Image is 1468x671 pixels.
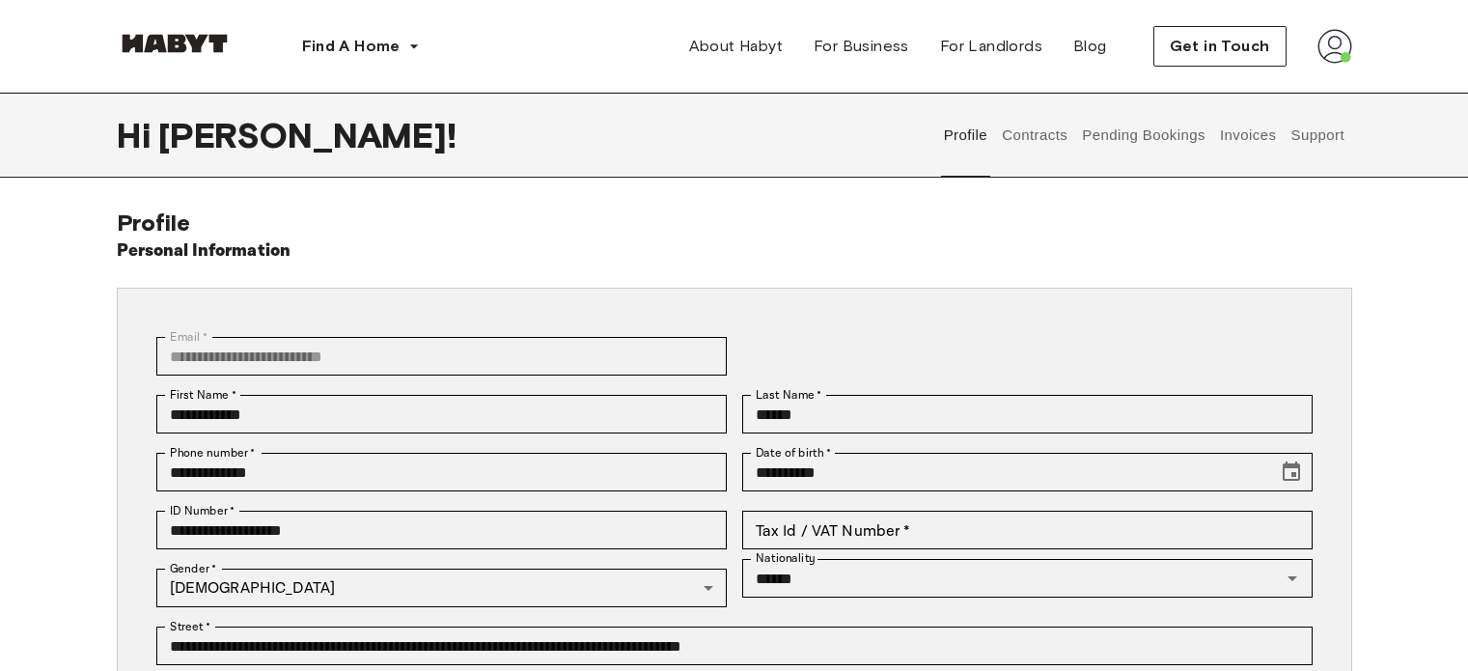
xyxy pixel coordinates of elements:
[674,27,798,66] a: About Habyt
[170,618,210,635] label: Street
[156,337,727,376] div: You can't change your email address at the moment. Please reach out to customer support in case y...
[170,386,236,404] label: First Name
[117,209,191,237] span: Profile
[1279,565,1306,592] button: Open
[1272,453,1311,491] button: Choose date, selected date is Jun 11, 1992
[287,27,435,66] button: Find A Home
[1217,93,1278,178] button: Invoices
[814,35,909,58] span: For Business
[170,444,256,461] label: Phone number
[756,444,831,461] label: Date of birth
[1170,35,1270,58] span: Get in Touch
[170,328,208,346] label: Email
[925,27,1058,66] a: For Landlords
[1153,26,1287,67] button: Get in Touch
[941,93,990,178] button: Profile
[117,34,233,53] img: Habyt
[756,386,822,404] label: Last Name
[1288,93,1347,178] button: Support
[1000,93,1070,178] button: Contracts
[158,115,457,155] span: [PERSON_NAME] !
[117,115,158,155] span: Hi
[798,27,925,66] a: For Business
[1080,93,1208,178] button: Pending Bookings
[1073,35,1107,58] span: Blog
[170,502,235,519] label: ID Number
[936,93,1351,178] div: user profile tabs
[117,238,291,265] h6: Personal Information
[940,35,1042,58] span: For Landlords
[1058,27,1122,66] a: Blog
[756,550,816,567] label: Nationality
[302,35,401,58] span: Find A Home
[156,569,727,607] div: [DEMOGRAPHIC_DATA]
[170,560,216,577] label: Gender
[689,35,783,58] span: About Habyt
[1317,29,1352,64] img: avatar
